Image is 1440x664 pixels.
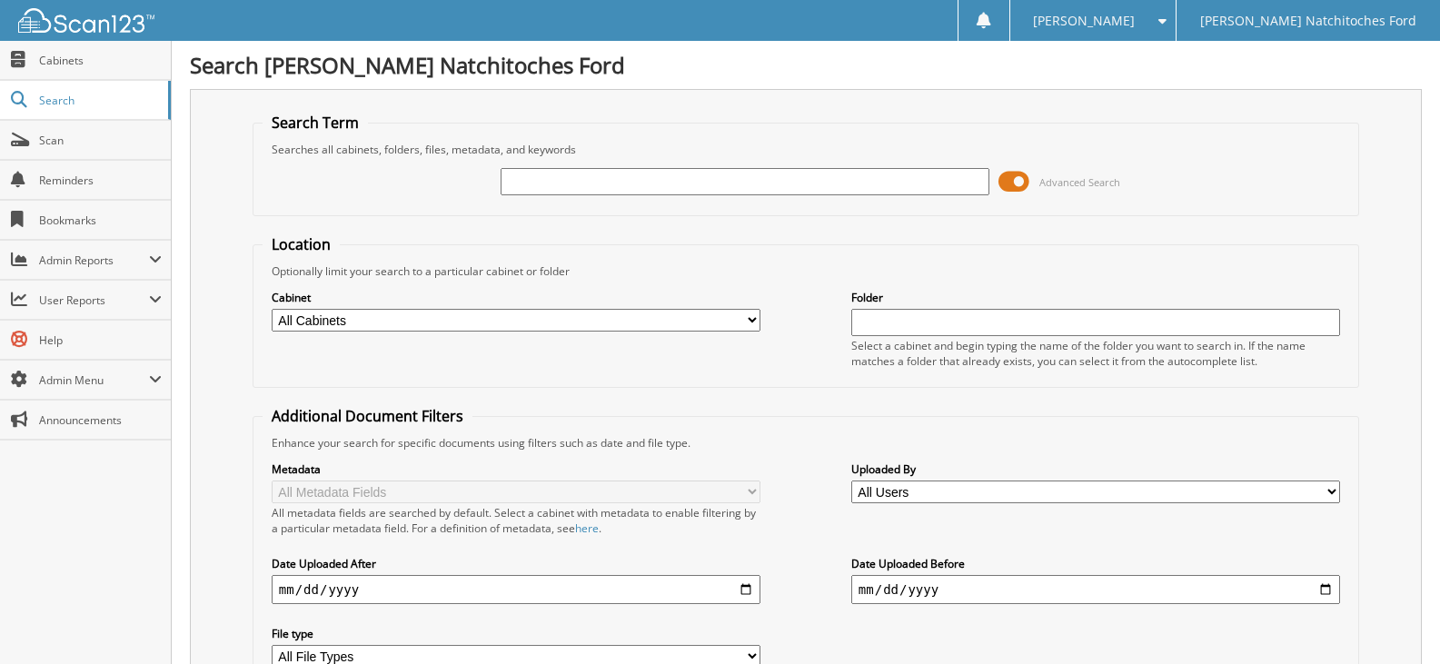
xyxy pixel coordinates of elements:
[851,290,1340,305] label: Folder
[1200,15,1416,26] span: [PERSON_NAME] Natchitoches Ford
[39,213,162,228] span: Bookmarks
[263,234,340,254] legend: Location
[39,292,149,308] span: User Reports
[39,253,149,268] span: Admin Reports
[263,142,1349,157] div: Searches all cabinets, folders, files, metadata, and keywords
[263,113,368,133] legend: Search Term
[575,520,599,536] a: here
[851,556,1340,571] label: Date Uploaded Before
[18,8,154,33] img: scan123-logo-white.svg
[272,626,760,641] label: File type
[263,406,472,426] legend: Additional Document Filters
[272,505,760,536] div: All metadata fields are searched by default. Select a cabinet with metadata to enable filtering b...
[272,461,760,477] label: Metadata
[1039,175,1120,189] span: Advanced Search
[39,412,162,428] span: Announcements
[39,133,162,148] span: Scan
[39,173,162,188] span: Reminders
[272,290,760,305] label: Cabinet
[190,50,1422,80] h1: Search [PERSON_NAME] Natchitoches Ford
[851,461,1340,477] label: Uploaded By
[272,575,760,604] input: start
[851,575,1340,604] input: end
[1033,15,1135,26] span: [PERSON_NAME]
[851,338,1340,369] div: Select a cabinet and begin typing the name of the folder you want to search in. If the name match...
[39,332,162,348] span: Help
[263,435,1349,451] div: Enhance your search for specific documents using filters such as date and file type.
[39,372,149,388] span: Admin Menu
[39,93,159,108] span: Search
[39,53,162,68] span: Cabinets
[263,263,1349,279] div: Optionally limit your search to a particular cabinet or folder
[272,556,760,571] label: Date Uploaded After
